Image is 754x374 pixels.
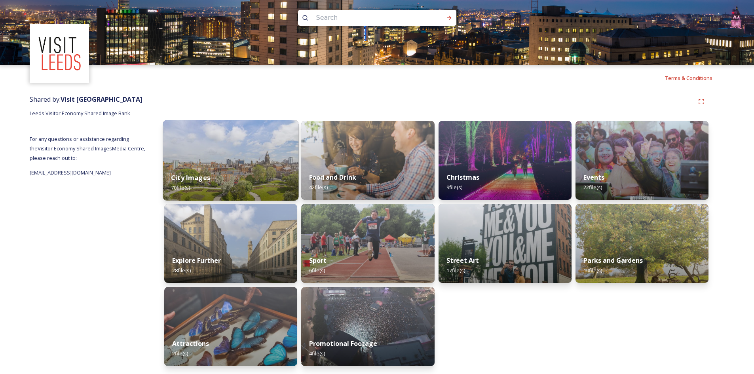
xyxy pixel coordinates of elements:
img: 6b83ee86-1c5a-4230-a2f2-76ba73473e8b.jpg [164,204,297,283]
span: 6 file(s) [309,267,325,274]
img: download%20(3).png [31,25,88,82]
strong: Visit [GEOGRAPHIC_DATA] [61,95,142,104]
strong: Parks and Gardens [583,256,643,265]
strong: Events [583,173,604,182]
img: 1cedfd3a-6210-4c1e-bde0-562e740d1bea.jpg [575,204,708,283]
img: f6fc121b-1be0-45d6-a8fd-73235254150c.jpg [164,287,297,366]
span: 70 file(s) [171,184,190,191]
strong: Food and Drink [309,173,356,182]
span: 22 file(s) [583,184,602,191]
img: 7b28ebed-594a-4dfa-9134-fa8fbe935133.jpg [439,204,572,283]
img: 91398214-7c82-47fb-9c16-f060163af707.jpg [301,204,434,283]
span: 2 file(s) [172,350,188,357]
strong: Attractions [172,339,209,348]
img: b038c16e-5de4-4e50-b566-40b0484159a7.jpg [163,120,299,201]
strong: Sport [309,256,327,265]
span: For any questions or assistance regarding the Visitor Economy Shared Images Media Centre, please ... [30,135,145,161]
span: [EMAIL_ADDRESS][DOMAIN_NAME] [30,169,111,176]
span: Shared by: [30,95,142,104]
input: Search [312,9,421,27]
img: 1035e23e-6597-4fbf-b892-733e3c84b342.jpg [301,287,434,366]
span: 10 file(s) [583,267,602,274]
img: 5b0205c7-5891-4eba-88df-45a7ffb0e299.jpg [575,121,708,200]
a: Terms & Conditions [665,73,724,83]
strong: City Images [171,173,210,182]
img: c294e068-9312-4111-b400-e8d78225eb03.jpg [301,121,434,200]
strong: Promotional Footage [309,339,377,348]
strong: Christmas [446,173,479,182]
span: Terms & Conditions [665,74,712,82]
strong: Explore Further [172,256,221,265]
span: 17 file(s) [446,267,465,274]
img: b31ebafd-3048-46ba-81ca-2db6d970c8af.jpg [439,121,572,200]
span: 42 file(s) [309,184,328,191]
span: 28 file(s) [172,267,191,274]
span: 9 file(s) [446,184,462,191]
span: Leeds Visitor Economy Shared Image Bank [30,110,130,117]
span: 4 file(s) [309,350,325,357]
strong: Street Art [446,256,479,265]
